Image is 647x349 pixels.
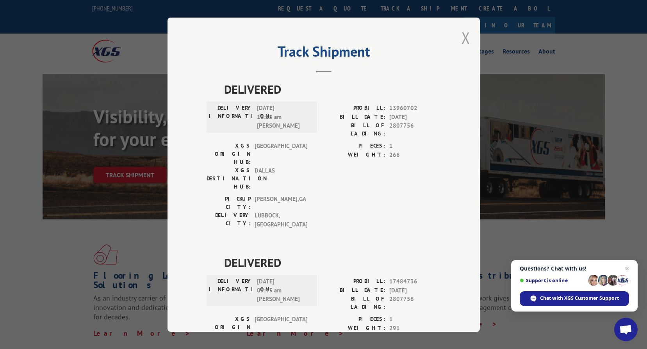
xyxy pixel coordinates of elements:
[324,277,385,286] label: PROBILL:
[324,286,385,295] label: BILL DATE:
[520,278,585,283] span: Support is online
[540,295,619,302] span: Chat with XGS Customer Support
[324,121,385,138] label: BILL OF LADING:
[257,104,310,130] span: [DATE] 10:15 am [PERSON_NAME]
[389,142,441,151] span: 1
[389,112,441,121] span: [DATE]
[389,104,441,113] span: 13960702
[389,315,441,324] span: 1
[614,318,638,341] a: Open chat
[255,195,307,211] span: [PERSON_NAME] , GA
[324,112,385,121] label: BILL DATE:
[389,324,441,333] span: 291
[255,315,307,340] span: [GEOGRAPHIC_DATA]
[255,142,307,166] span: [GEOGRAPHIC_DATA]
[462,27,470,48] button: Close modal
[207,166,251,191] label: XGS DESTINATION HUB:
[207,46,441,61] h2: Track Shipment
[224,254,441,271] span: DELIVERED
[324,295,385,311] label: BILL OF LADING:
[257,277,310,304] span: [DATE] 09:45 am [PERSON_NAME]
[520,291,629,306] span: Chat with XGS Customer Support
[324,315,385,324] label: PIECES:
[207,211,251,229] label: DELIVERY CITY:
[255,211,307,229] span: LUBBOCK , [GEOGRAPHIC_DATA]
[520,265,629,272] span: Questions? Chat with us!
[209,104,253,130] label: DELIVERY INFORMATION:
[389,286,441,295] span: [DATE]
[207,195,251,211] label: PICKUP CITY:
[324,104,385,113] label: PROBILL:
[209,277,253,304] label: DELIVERY INFORMATION:
[389,150,441,159] span: 266
[389,277,441,286] span: 17484736
[255,166,307,191] span: DALLAS
[324,150,385,159] label: WEIGHT:
[324,142,385,151] label: PIECES:
[207,142,251,166] label: XGS ORIGIN HUB:
[389,121,441,138] span: 2807756
[224,80,441,98] span: DELIVERED
[389,295,441,311] span: 2807756
[324,324,385,333] label: WEIGHT:
[207,315,251,340] label: XGS ORIGIN HUB:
